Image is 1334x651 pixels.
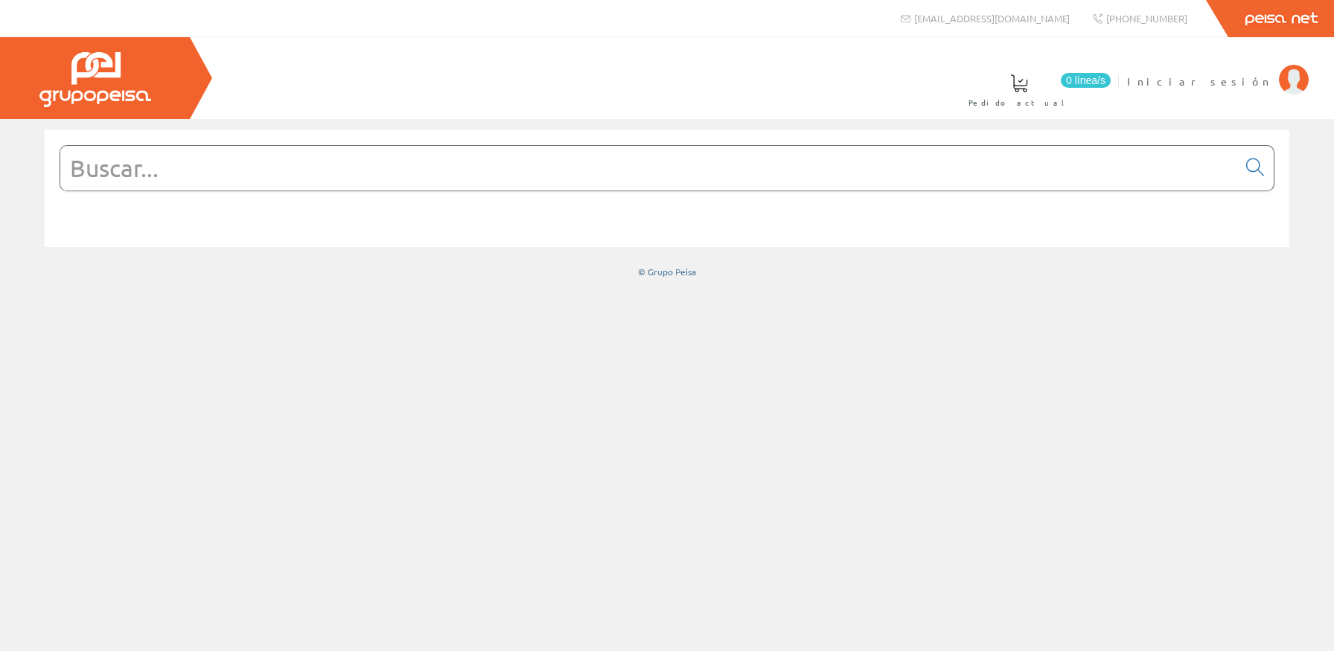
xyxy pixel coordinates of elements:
a: Iniciar sesión [1127,62,1309,76]
div: © Grupo Peisa [45,266,1289,278]
img: Grupo Peisa [39,52,151,107]
span: [PHONE_NUMBER] [1106,12,1187,25]
span: Pedido actual [968,95,1070,110]
input: Buscar... [60,146,1237,190]
span: 0 línea/s [1061,73,1111,88]
span: [EMAIL_ADDRESS][DOMAIN_NAME] [914,12,1070,25]
span: Iniciar sesión [1127,74,1271,89]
